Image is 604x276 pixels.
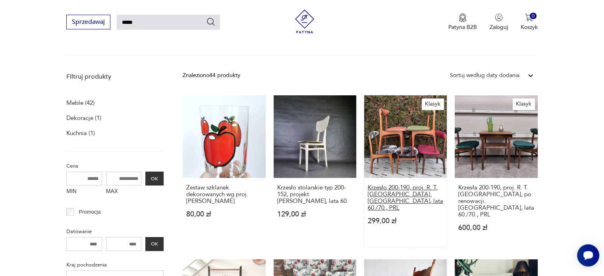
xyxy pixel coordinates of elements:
p: Kraj pochodzenia [66,261,164,269]
h3: Zestaw szklanek dekorowanych wg proj. [PERSON_NAME] [186,184,262,205]
p: 129,00 zł [277,211,353,218]
a: Krzesło stolarskie typ 200-152, projekt Rajmund Teofil Hałas, lata 60.Krzesło stolarskie typ 200-... [274,95,356,247]
p: Zaloguj [490,23,508,31]
h3: Krzesła 200-190, proj. R. T. [GEOGRAPHIC_DATA], po renowacji. [GEOGRAPHIC_DATA], lata 60./70., PRL [458,184,534,218]
p: 80,00 zł [186,211,262,218]
a: Sprzedawaj [66,20,110,25]
button: OK [145,172,164,185]
h3: Krzesło 200-190, proj. R. T. [GEOGRAPHIC_DATA]. [GEOGRAPHIC_DATA], lata 60./70., PRL [368,184,443,211]
img: Ikonka użytkownika [495,14,503,21]
p: Koszyk [521,23,538,31]
p: 600,00 zł [458,224,534,231]
p: Filtruj produkty [66,72,164,81]
a: Ikona medaluPatyna B2B [448,14,477,31]
p: Promocja [79,208,101,216]
a: Meble (42) [66,97,95,108]
button: Patyna B2B [448,14,477,31]
div: 0 [530,13,536,19]
a: KlasykKrzesła 200-190, proj. R. T. Hałasa, po renowacji. Polska, lata 60./70., PRLKrzesła 200-190... [455,95,537,247]
div: Znaleziono 44 produkty [183,71,240,80]
label: MAX [106,185,142,198]
a: Zestaw szklanek dekorowanych wg proj. Katarzyny HałasZestaw szklanek dekorowanych wg proj. [PERSO... [183,95,265,247]
button: Sprzedawaj [66,15,110,29]
p: Datowanie [66,227,164,236]
img: Ikona koszyka [525,14,533,21]
p: 299,00 zł [368,218,443,224]
p: Patyna B2B [448,23,477,31]
a: Kuchnia (1) [66,127,95,139]
a: Dekoracje (1) [66,112,101,124]
img: Ikona medalu [459,14,467,22]
img: Patyna - sklep z meblami i dekoracjami vintage [293,10,316,33]
a: KlasykKrzesło 200-190, proj. R. T. Hałasa. Polska, lata 60./70., PRLKrzesło 200-190, proj. R. T. ... [364,95,447,247]
label: MIN [66,185,102,198]
h3: Krzesło stolarskie typ 200-152, projekt [PERSON_NAME], lata 60. [277,184,353,205]
button: OK [145,237,164,251]
button: Szukaj [206,17,216,27]
button: Zaloguj [490,14,508,31]
button: 0Koszyk [521,14,538,31]
iframe: Smartsupp widget button [577,244,599,266]
div: Sortuj według daty dodania [450,71,519,80]
p: Cena [66,162,164,170]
